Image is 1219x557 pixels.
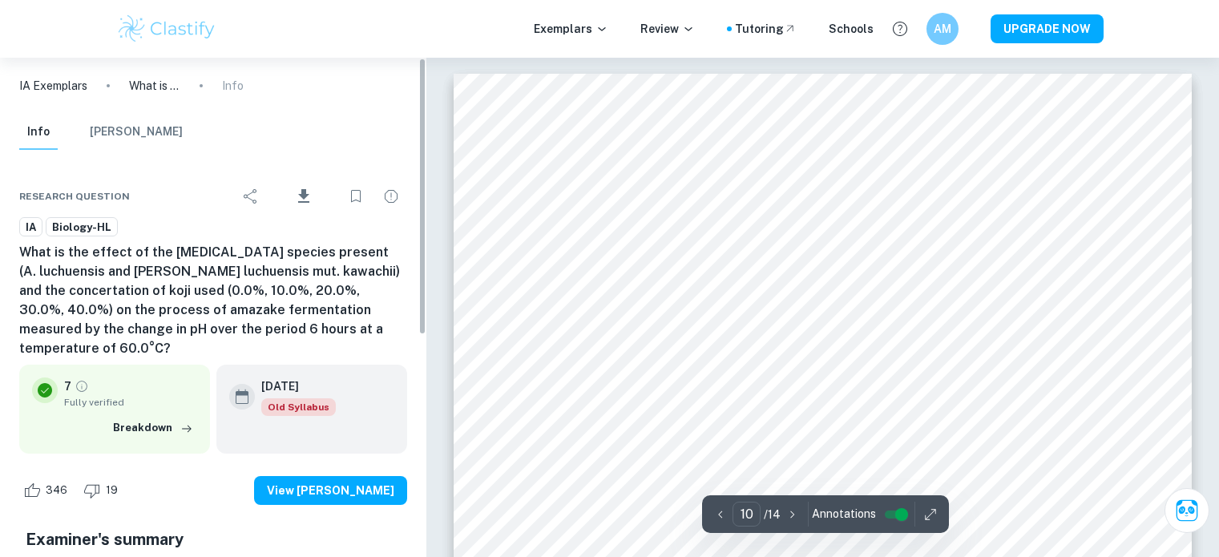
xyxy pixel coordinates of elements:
[19,189,130,204] span: Research question
[19,243,407,358] h6: What is the effect of the [MEDICAL_DATA] species present (A. luchuensis and [PERSON_NAME] luchuen...
[19,77,87,95] a: IA Exemplars
[254,476,407,505] button: View [PERSON_NAME]
[19,478,76,503] div: Like
[90,115,183,150] button: [PERSON_NAME]
[640,20,695,38] p: Review
[222,77,244,95] p: Info
[735,20,797,38] a: Tutoring
[991,14,1104,43] button: UPGRADE NOW
[37,482,76,498] span: 346
[375,180,407,212] div: Report issue
[886,15,914,42] button: Help and Feedback
[1165,488,1209,533] button: Ask Clai
[129,77,180,95] p: What is the effect of the [MEDICAL_DATA] species present (A. luchuensis and [PERSON_NAME] luchuen...
[46,217,118,237] a: Biology-HL
[97,482,127,498] span: 19
[79,478,127,503] div: Dislike
[340,180,372,212] div: Bookmark
[261,398,336,416] span: Old Syllabus
[261,398,336,416] div: Starting from the May 2025 session, the Biology IA requirements have changed. It's OK to refer to...
[46,220,117,236] span: Biology-HL
[764,506,781,523] p: / 14
[270,176,337,217] div: Download
[64,377,71,395] p: 7
[933,20,951,38] h6: AM
[235,180,267,212] div: Share
[19,115,58,150] button: Info
[75,379,89,394] a: Grade fully verified
[812,506,876,523] span: Annotations
[829,20,874,38] a: Schools
[534,20,608,38] p: Exemplars
[116,13,218,45] img: Clastify logo
[20,220,42,236] span: IA
[109,416,197,440] button: Breakdown
[261,377,323,395] h6: [DATE]
[64,395,197,410] span: Fully verified
[26,527,401,551] h5: Examiner's summary
[19,217,42,237] a: IA
[926,13,959,45] button: AM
